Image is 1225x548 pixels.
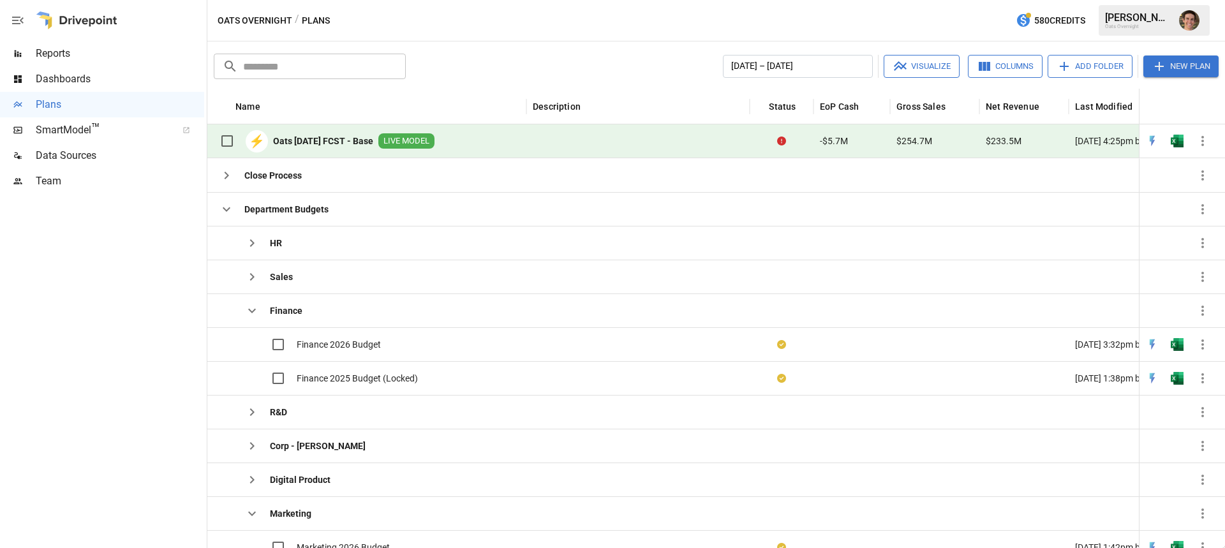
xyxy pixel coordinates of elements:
div: ⚡ [246,130,268,152]
b: Corp - [PERSON_NAME] [270,440,366,452]
div: Your plan has changes in Excel that are not reflected in the Drivepoint Data Warehouse, select "S... [777,338,786,351]
div: Oats Overnight [1105,24,1171,29]
div: EoP Cash [820,101,859,112]
div: [PERSON_NAME] [1105,11,1171,24]
span: -$5.7M [820,135,848,147]
div: Open in Excel [1171,135,1184,147]
div: Open in Excel [1171,372,1184,385]
b: HR [270,237,282,249]
span: ™ [91,121,100,137]
button: Ryan Zayas [1171,3,1207,38]
div: Name [235,101,260,112]
img: excel-icon.76473adf.svg [1171,338,1184,351]
button: Add Folder [1048,55,1132,78]
b: Close Process [244,169,302,182]
span: $233.5M [986,135,1021,147]
div: Your plan has changes in Excel that are not reflected in the Drivepoint Data Warehouse, select "S... [777,372,786,385]
span: SmartModel [36,122,168,138]
b: Oats [DATE] FCST - Base [273,135,373,147]
img: quick-edit-flash.b8aec18c.svg [1146,338,1159,351]
span: Team [36,174,204,189]
div: Description [533,101,581,112]
span: Data Sources [36,148,204,163]
button: Oats Overnight [218,13,292,29]
div: Gross Sales [896,101,946,112]
div: Open in Quick Edit [1146,372,1159,385]
b: Department Budgets [244,203,329,216]
img: excel-icon.76473adf.svg [1171,135,1184,147]
span: Plans [36,97,204,112]
div: Last Modified [1075,101,1132,112]
button: Visualize [884,55,960,78]
span: Dashboards [36,71,204,87]
button: [DATE] – [DATE] [723,55,873,78]
span: $254.7M [896,135,932,147]
div: Error during sync. [777,135,786,147]
span: 580 Credits [1034,13,1085,29]
div: Open in Quick Edit [1146,338,1159,351]
span: Reports [36,46,204,61]
b: R&D [270,406,287,418]
div: Open in Quick Edit [1146,135,1159,147]
div: / [295,13,299,29]
button: 580Credits [1011,9,1090,33]
button: Columns [968,55,1043,78]
b: Marketing [270,507,311,520]
div: Status [769,101,796,112]
img: quick-edit-flash.b8aec18c.svg [1146,135,1159,147]
button: New Plan [1143,56,1219,77]
img: Ryan Zayas [1179,10,1199,31]
b: Digital Product [270,473,330,486]
span: Finance 2026 Budget [297,338,381,351]
span: Finance 2025 Budget (Locked) [297,372,418,385]
img: excel-icon.76473adf.svg [1171,372,1184,385]
b: Sales [270,270,293,283]
b: Finance [270,304,302,317]
div: Net Revenue [986,101,1039,112]
span: LIVE MODEL [378,135,434,147]
div: Open in Excel [1171,338,1184,351]
img: quick-edit-flash.b8aec18c.svg [1146,372,1159,385]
